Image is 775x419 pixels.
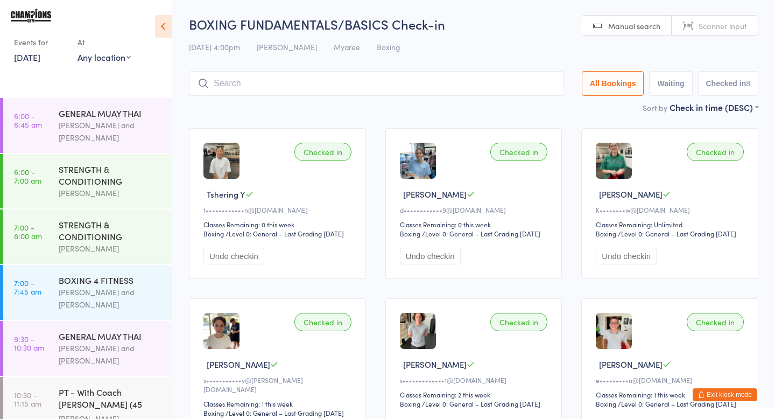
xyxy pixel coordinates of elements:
div: [PERSON_NAME] [59,242,163,255]
button: Undo checkin [203,248,264,264]
span: [PERSON_NAME] [207,359,270,370]
div: Boxing [596,229,616,238]
span: [DATE] 4:00pm [189,41,240,52]
span: Boxing [377,41,400,52]
time: 9:30 - 10:30 am [14,334,44,352]
div: Checked in [687,313,744,331]
time: 6:00 - 7:00 am [14,167,41,185]
div: Any location [77,51,131,63]
span: / Level 0: General – Last Grading [DATE] [226,408,344,417]
div: Checked in [294,313,351,331]
span: [PERSON_NAME] [403,188,467,200]
div: Classes Remaining: 0 this week [400,220,551,229]
span: Manual search [608,20,660,31]
div: s•••••••••••y@[PERSON_NAME][DOMAIN_NAME] [203,375,355,394]
a: [DATE] [14,51,40,63]
img: image1696930710.png [596,313,632,349]
img: image1739400507.png [400,143,436,179]
div: Checked in [687,143,744,161]
img: image1732524573.png [400,313,436,349]
a: 7:00 -8:00 amSTRENGTH & CONDITIONING[PERSON_NAME] [3,210,172,264]
span: Scanner input [699,20,747,31]
div: BOXING 4 FITNESS [59,274,163,286]
button: Checked in8 [698,71,759,96]
button: Undo checkin [596,248,657,264]
button: Undo checkin [400,248,461,264]
div: Check in time (DESC) [670,101,758,113]
div: d••••••••••••9@[DOMAIN_NAME] [400,205,551,214]
div: [PERSON_NAME] and [PERSON_NAME] [59,342,163,367]
img: image1709631522.png [203,313,239,349]
a: 7:00 -7:45 amBOXING 4 FITNESS[PERSON_NAME] and [PERSON_NAME] [3,265,172,320]
div: Boxing [400,399,420,408]
time: 7:00 - 7:45 am [14,278,41,296]
button: All Bookings [582,71,644,96]
div: [PERSON_NAME] and [PERSON_NAME] [59,119,163,144]
span: / Level 0: General – Last Grading [DATE] [618,399,736,408]
div: 8 [746,79,750,88]
div: Boxing [203,408,224,417]
button: Waiting [649,71,692,96]
img: image1738053246.png [596,143,632,179]
h2: BOXING FUNDAMENTALS/BASICS Check-in [189,15,758,33]
time: 6:00 - 6:45 am [14,111,42,129]
div: Classes Remaining: 0 this week [203,220,355,229]
span: [PERSON_NAME] [257,41,317,52]
a: 9:30 -10:30 amGENERAL MUAY THAI[PERSON_NAME] and [PERSON_NAME] [3,321,172,376]
div: Classes Remaining: 1 this week [596,390,747,399]
div: Events for [14,33,67,51]
time: 10:30 - 11:15 am [14,390,41,408]
div: Checked in [294,143,351,161]
img: Champions Gym Myaree [11,8,51,23]
span: / Level 0: General – Last Grading [DATE] [618,229,736,238]
span: / Level 0: General – Last Grading [DATE] [226,229,344,238]
span: / Level 0: General – Last Grading [DATE] [422,229,540,238]
div: t••••••••••••n@[DOMAIN_NAME] [203,205,355,214]
div: Boxing [596,399,616,408]
div: STRENGTH & CONDITIONING [59,163,163,187]
label: Sort by [643,102,667,113]
div: Classes Remaining: 2 this week [400,390,551,399]
div: [PERSON_NAME] and [PERSON_NAME] [59,286,163,311]
div: Boxing [203,229,224,238]
button: Exit kiosk mode [693,388,757,401]
span: / Level 0: General – Last Grading [DATE] [422,399,540,408]
div: PT - With Coach [PERSON_NAME] (45 minutes) [59,386,163,413]
div: GENERAL MUAY THAI [59,330,163,342]
div: Checked in [490,313,547,331]
div: At [77,33,131,51]
span: [PERSON_NAME] [599,188,663,200]
div: Checked in [490,143,547,161]
a: 6:00 -6:45 amGENERAL MUAY THAI[PERSON_NAME] and [PERSON_NAME] [3,98,172,153]
div: GENERAL MUAY THAI [59,107,163,119]
span: Tshering Y [207,188,245,200]
div: [PERSON_NAME] [59,187,163,199]
div: s•••••••••••••1@[DOMAIN_NAME] [400,375,551,385]
div: K••••••••w@[DOMAIN_NAME] [596,205,747,214]
time: 7:00 - 8:00 am [14,223,42,240]
img: image1741859834.png [203,143,239,179]
span: [PERSON_NAME] [403,359,467,370]
div: Classes Remaining: Unlimited [596,220,747,229]
div: e•••••••••n@[DOMAIN_NAME] [596,375,747,385]
div: Boxing [400,229,420,238]
div: Classes Remaining: 1 this week [203,399,355,408]
span: [PERSON_NAME] [599,359,663,370]
input: Search [189,71,564,96]
a: 6:00 -7:00 amSTRENGTH & CONDITIONING[PERSON_NAME] [3,154,172,208]
span: Myaree [334,41,360,52]
div: STRENGTH & CONDITIONING [59,219,163,242]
